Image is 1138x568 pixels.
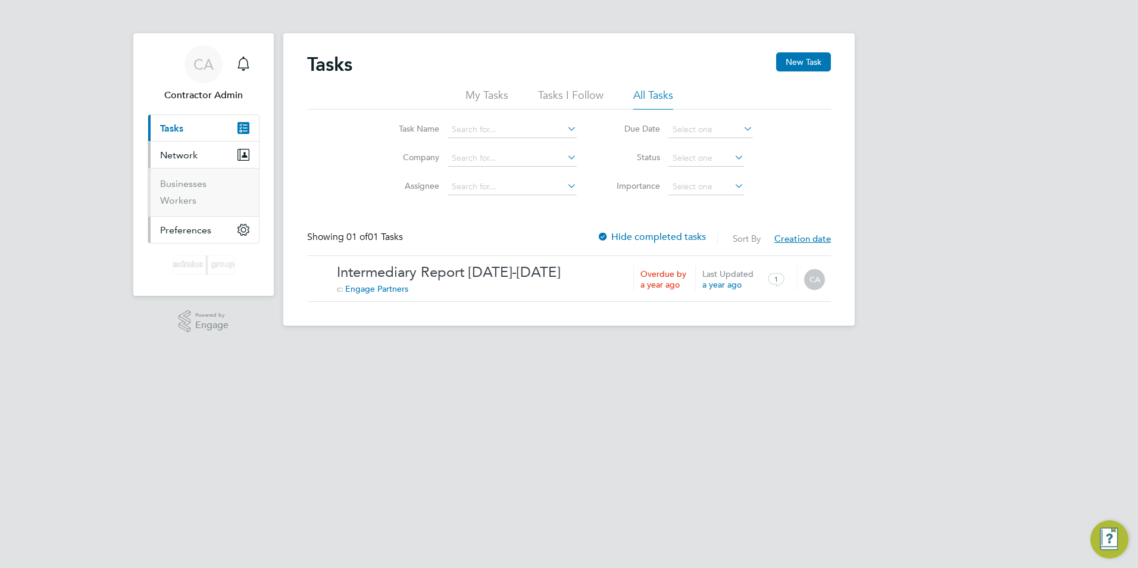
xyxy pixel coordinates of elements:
span: Preferences [160,224,211,236]
input: Search for... [448,179,577,195]
a: Businesses [160,178,207,189]
label: Sort By [733,233,761,244]
label: Last Updated [702,269,759,279]
li: My Tasks [465,88,508,110]
span: Engage Partners [345,283,408,294]
label: Due Date [606,123,660,134]
label: Importance [606,180,660,191]
div: Showing [307,231,405,244]
li: Tasks I Follow [538,88,604,110]
li: All Tasks [633,88,673,110]
a: Powered byEngage [179,310,229,333]
span: CA [193,57,214,72]
span: a year ago [702,279,742,290]
label: Hide completed tasks [597,231,706,243]
span: Creation date [774,233,831,244]
label: Status [606,152,660,163]
button: Engage Resource Center [1090,520,1128,558]
a: Go to home page [148,255,260,274]
h2: Tasks [307,52,352,76]
span: CA [804,269,825,290]
span: 1 [762,268,790,291]
label: Company [386,152,439,163]
input: Select one [668,150,744,167]
a: Intermediary Report [DATE]-[DATE] [337,263,825,282]
button: New Task [776,52,831,71]
a: CAContractor Admin [148,45,260,102]
span: c: [337,283,343,294]
a: Workers [160,195,196,206]
span: 01 of [346,231,368,243]
nav: Main navigation [133,33,274,296]
button: Preferences [148,217,259,243]
span: 01 Tasks [346,231,403,243]
input: Search for... [448,121,577,138]
span: Engage [195,320,229,330]
span: Powered by [195,310,229,320]
span: Network [160,149,198,161]
label: Task Name [386,123,439,134]
input: Select one [668,121,753,138]
label: Assignee [386,180,439,191]
img: eximius-logo-retina.png [173,255,235,274]
span: Tasks [160,123,183,134]
input: Search for... [448,150,577,167]
button: Network [148,142,259,168]
input: Select one [668,179,744,195]
a: Tasks [148,115,259,141]
div: Network [148,168,259,216]
label: Overdue by [640,269,686,279]
span: Contractor Admin [148,88,260,102]
span: a year ago [640,279,680,290]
